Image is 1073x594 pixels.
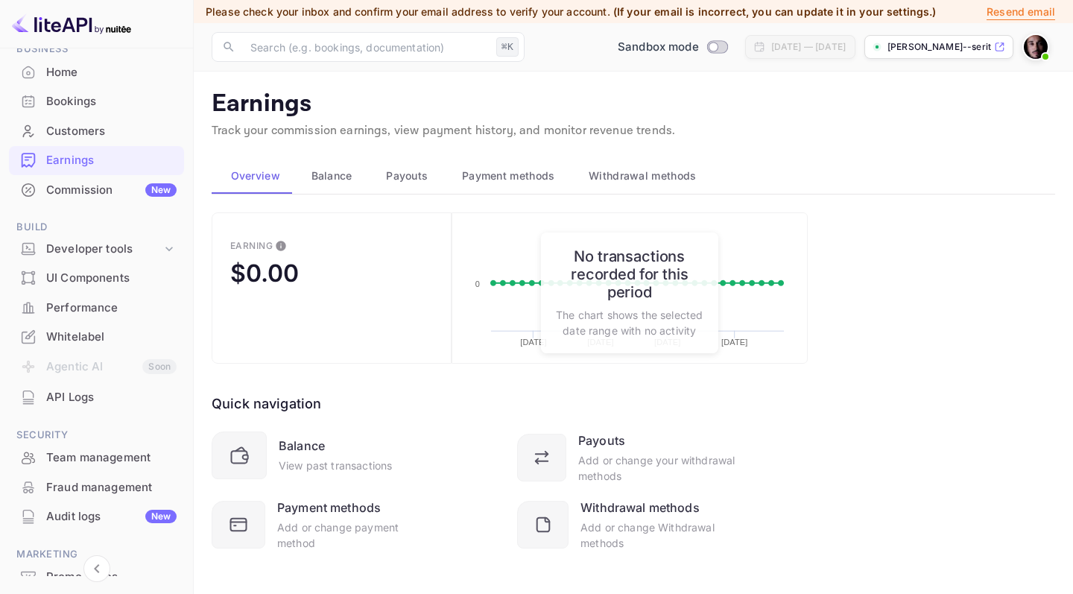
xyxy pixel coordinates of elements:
div: Payouts [578,432,625,449]
div: Performance [46,300,177,317]
text: 0 [475,279,479,288]
p: The chart shows the selected date range with no activity [556,307,703,338]
span: Withdrawal methods [589,167,696,185]
div: scrollable auto tabs example [212,158,1055,194]
div: Team management [9,443,184,473]
div: UI Components [46,270,177,287]
div: Quick navigation [212,394,321,414]
div: Whitelabel [9,323,184,352]
div: UI Components [9,264,184,293]
div: Developer tools [46,241,162,258]
span: Overview [231,167,280,185]
div: Home [46,64,177,81]
div: Whitelabel [46,329,177,346]
div: Bookings [46,93,177,110]
a: Home [9,58,184,86]
div: Customers [9,117,184,146]
a: Team management [9,443,184,471]
a: Earnings [9,146,184,174]
div: Add or change payment method [277,519,431,551]
div: Payment methods [277,499,381,516]
div: Team management [46,449,177,467]
p: Track your commission earnings, view payment history, and monitor revenue trends. [212,122,1055,140]
a: Customers [9,117,184,145]
span: Sandbox mode [618,39,699,56]
div: Switch to Production mode [612,39,733,56]
div: New [145,510,177,523]
div: Balance [279,437,325,455]
button: EarningThis is the amount of confirmed commission that will be paid to you on the next scheduled ... [212,212,452,364]
div: Add or change Withdrawal methods [580,519,736,551]
p: Earnings [212,89,1055,119]
div: Performance [9,294,184,323]
span: Please check your inbox and confirm your email address to verify your account. [206,5,610,18]
div: Audit logs [46,508,177,525]
a: API Logs [9,383,184,411]
button: This is the amount of confirmed commission that will be paid to you on the next scheduled deposit [269,234,293,258]
div: ⌘K [496,37,519,57]
div: Earning [230,240,273,251]
span: Marketing [9,546,184,563]
span: Business [9,41,184,57]
div: Promo codes [46,569,177,586]
div: Home [9,58,184,87]
div: API Logs [9,383,184,412]
text: [DATE] [721,338,747,347]
div: Fraud management [46,479,177,496]
div: CommissionNew [9,176,184,205]
img: LiteAPI logo [12,12,131,36]
a: UI Components [9,264,184,291]
span: (If your email is incorrect, you can update it in your settings.) [613,5,937,18]
span: Security [9,427,184,443]
a: Bookings [9,87,184,115]
div: $0.00 [230,259,299,288]
div: Earnings [46,152,177,169]
span: Build [9,219,184,236]
a: Whitelabel [9,323,184,350]
p: Resend email [987,4,1055,20]
input: Search (e.g. bookings, documentation) [241,32,490,62]
a: Audit logsNew [9,502,184,530]
div: View past transactions [279,458,392,473]
div: Commission [46,182,177,199]
h6: No transactions recorded for this period [556,247,703,301]
button: Collapse navigation [83,555,110,582]
a: Fraud management [9,473,184,501]
a: Performance [9,294,184,321]
div: Developer tools [9,236,184,262]
span: Balance [311,167,352,185]
div: Bookings [9,87,184,116]
div: API Logs [46,389,177,406]
div: Withdrawal methods [580,499,700,516]
a: CommissionNew [9,176,184,203]
div: Customers [46,123,177,140]
div: New [145,183,177,197]
div: Earnings [9,146,184,175]
div: Audit logsNew [9,502,184,531]
span: Payouts [386,167,428,185]
p: [PERSON_NAME]--seritti-012... [887,40,991,54]
a: Promo codes [9,563,184,590]
img: Alejandro Seritti [1024,35,1048,59]
div: [DATE] — [DATE] [771,40,846,54]
div: Add or change your withdrawal methods [578,452,736,484]
span: Payment methods [462,167,555,185]
div: Fraud management [9,473,184,502]
text: [DATE] [520,338,546,347]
